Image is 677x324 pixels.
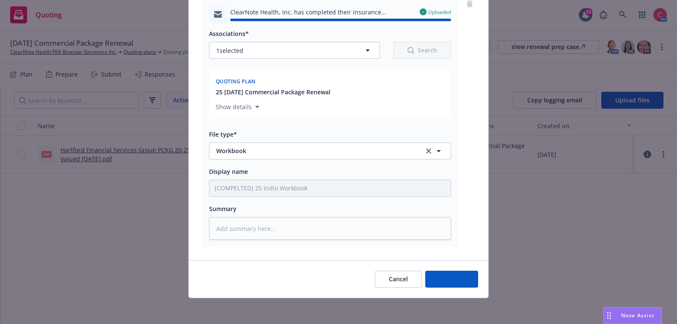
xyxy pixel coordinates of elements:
[603,307,662,324] button: Nova Assist
[439,275,464,283] span: Add files
[209,167,248,176] span: Display name
[230,8,413,16] span: ClearNote Health, Inc. has completed their insurance workbook.eml
[424,146,434,156] a: clear selection
[216,78,256,85] span: Quoting plan
[209,130,237,138] span: File type*
[209,205,237,213] span: Summary
[604,308,614,324] div: Drag to move
[212,102,263,112] button: Show details
[216,146,412,155] span: Workbook
[209,30,249,38] span: Associations*
[428,8,451,16] span: Uploaded
[209,143,451,159] button: Workbookclear selection
[375,271,422,288] button: Cancel
[209,42,380,59] button: 1selected
[389,275,408,283] span: Cancel
[216,46,243,55] span: 1 selected
[425,271,478,288] button: Add files
[621,312,655,319] span: Nova Assist
[216,88,330,96] button: 25 [DATE] Commercial Package Renewal
[209,180,451,196] input: Add display name here...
